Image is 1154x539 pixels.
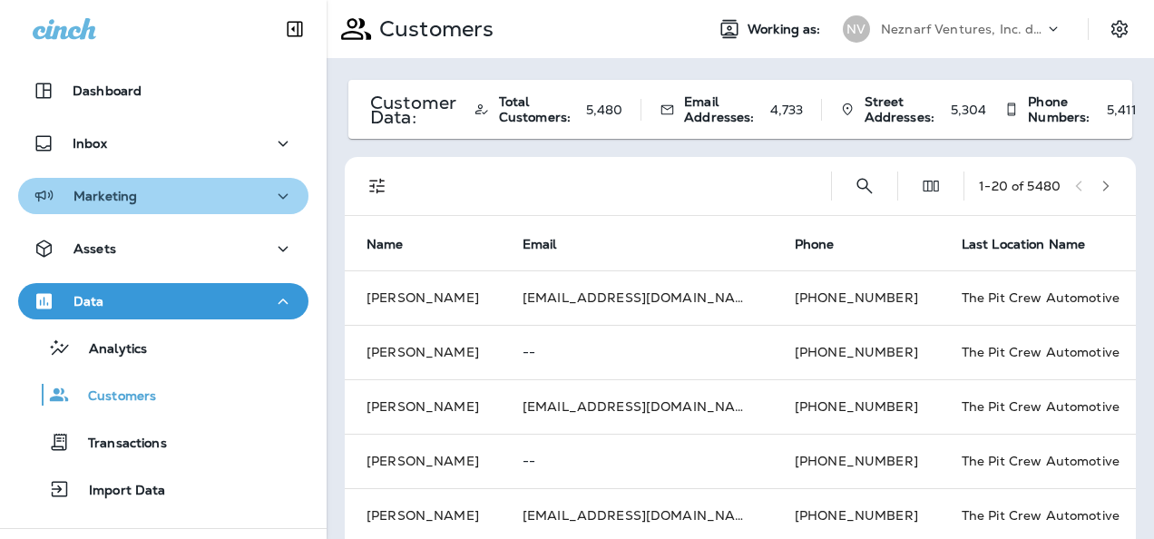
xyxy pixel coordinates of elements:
td: [PHONE_NUMBER] [773,270,940,325]
button: Collapse Sidebar [269,11,320,47]
span: Email Addresses: [684,94,760,125]
p: Import Data [71,483,166,500]
button: Settings [1103,13,1136,45]
span: Total Customers: [499,94,577,125]
p: Customers [372,15,494,43]
td: [PHONE_NUMBER] [773,325,940,379]
button: Dashboard [18,73,308,109]
p: Marketing [73,189,137,203]
span: Name [367,236,427,252]
span: The Pit Crew Automotive [962,344,1120,360]
span: The Pit Crew Automotive [962,398,1120,415]
span: Phone [795,237,835,252]
span: Name [367,237,404,252]
button: Import Data [18,470,308,508]
span: Street Addresses: [865,94,942,125]
span: The Pit Crew Automotive [962,507,1120,524]
span: The Pit Crew Automotive [962,289,1120,306]
p: Neznarf Ventures, Inc. dba The Pit Crew Automotive [881,22,1044,36]
button: Search Customers [846,168,883,204]
p: Customers [70,388,156,406]
p: 5,411 [1107,103,1138,117]
p: 4,733 [770,103,804,117]
span: Phone Numbers: [1028,94,1097,125]
span: Email [523,237,557,252]
td: [PERSON_NAME] [345,434,501,488]
td: [PHONE_NUMBER] [773,434,940,488]
p: Inbox [73,136,107,151]
td: [EMAIL_ADDRESS][DOMAIN_NAME] [501,270,773,325]
span: Phone [795,236,858,252]
button: Analytics [18,328,308,367]
p: 5,480 [586,103,623,117]
td: [PERSON_NAME] [345,325,501,379]
p: Data [73,294,104,309]
td: [PHONE_NUMBER] [773,379,940,434]
p: Dashboard [73,83,142,98]
button: Assets [18,230,308,267]
span: Last Location Name [962,237,1086,252]
button: Marketing [18,178,308,214]
p: 5,304 [951,103,987,117]
p: Analytics [71,341,147,358]
span: The Pit Crew Automotive [962,453,1120,469]
td: [PERSON_NAME] [345,270,501,325]
span: Email [523,236,581,252]
button: Transactions [18,423,308,461]
span: Working as: [748,22,825,37]
td: [PERSON_NAME] [345,379,501,434]
button: Customers [18,376,308,414]
p: -- [523,345,751,359]
div: 1 - 20 of 5480 [979,179,1061,193]
td: [EMAIL_ADDRESS][DOMAIN_NAME] [501,379,773,434]
button: Edit Fields [913,168,949,204]
button: Inbox [18,125,308,162]
span: Last Location Name [962,236,1110,252]
button: Data [18,283,308,319]
button: Filters [359,168,396,204]
p: Customer Data: [370,95,455,124]
div: NV [843,15,870,43]
p: Assets [73,241,116,256]
p: -- [523,454,751,468]
p: Transactions [70,436,167,453]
